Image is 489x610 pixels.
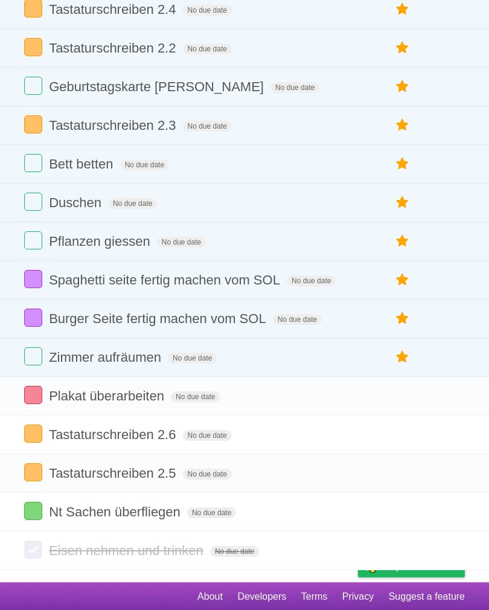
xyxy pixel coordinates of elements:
[49,427,179,442] span: Tastaturschreiben 2.6
[24,309,42,327] label: Done
[187,507,236,518] span: No due date
[49,466,179,481] span: Tastaturschreiben 2.5
[171,391,220,402] span: No due date
[183,5,232,16] span: No due date
[49,311,269,326] span: Burger Seite fertig machen vom SOL
[24,115,42,133] label: Done
[157,237,206,248] span: No due date
[24,38,42,56] label: Done
[287,275,336,286] span: No due date
[301,585,328,608] a: Terms
[237,585,286,608] a: Developers
[24,270,42,288] label: Done
[24,541,42,559] label: Done
[49,118,179,133] span: Tastaturschreiben 2.3
[24,425,42,443] label: Done
[108,198,157,209] span: No due date
[24,386,42,404] label: Done
[24,347,42,365] label: Done
[383,556,459,577] span: Buy me a coffee
[49,156,116,172] span: Bett betten
[391,231,414,251] label: Star task
[391,38,414,58] label: Star task
[24,154,42,172] label: Done
[391,154,414,174] label: Star task
[168,353,217,364] span: No due date
[183,469,232,480] span: No due date
[24,77,42,95] label: Done
[49,504,184,519] span: Nt Sachen überfliegen
[342,585,374,608] a: Privacy
[391,193,414,213] label: Star task
[391,347,414,367] label: Star task
[273,314,322,325] span: No due date
[49,40,179,56] span: Tastaturschreiben 2.2
[49,388,167,403] span: Plakat überarbeiten
[391,115,414,135] label: Star task
[49,543,206,558] span: Eisen nehmen und trinken
[49,195,104,210] span: Duschen
[49,79,267,94] span: Geburtstagskarte [PERSON_NAME]
[49,272,283,287] span: Spaghetti seite fertig machen vom SOL
[183,121,232,132] span: No due date
[210,546,259,557] span: No due date
[49,2,179,17] span: Tastaturschreiben 2.4
[183,43,232,54] span: No due date
[391,309,414,329] label: Star task
[389,585,465,608] a: Suggest a feature
[391,270,414,290] label: Star task
[197,585,223,608] a: About
[24,231,42,249] label: Done
[120,159,169,170] span: No due date
[391,77,414,97] label: Star task
[24,502,42,520] label: Done
[49,350,164,365] span: Zimmer aufräumen
[49,234,153,249] span: Pflanzen giessen
[270,82,319,93] span: No due date
[24,193,42,211] label: Done
[24,463,42,481] label: Done
[183,430,232,441] span: No due date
